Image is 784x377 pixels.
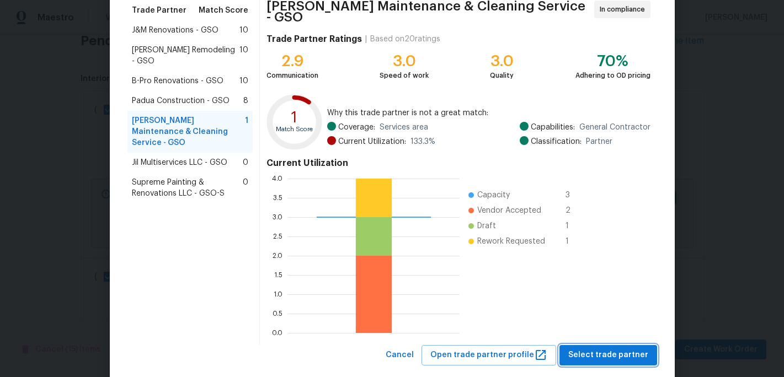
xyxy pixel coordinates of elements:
span: 10 [239,25,248,36]
span: Draft [477,220,496,231]
span: J&M Renovations - GSO [132,25,218,36]
div: 2.9 [266,56,318,67]
div: 3.0 [490,56,514,67]
span: Open trade partner profile [430,348,547,362]
span: 2 [566,205,583,216]
span: Vendor Accepted [477,205,541,216]
span: Select trade partner [568,348,648,362]
span: Match Score [199,5,248,16]
button: Cancel [381,345,418,365]
span: 8 [243,95,248,106]
text: 0.0 [272,330,282,336]
h4: Trade Partner Ratings [266,34,362,45]
span: 10 [239,76,248,87]
text: 0.5 [273,310,282,317]
div: Adhering to OD pricing [575,70,650,81]
text: Match Score [276,126,313,132]
span: Jil Multiservices LLC - GSO [132,157,227,168]
button: Open trade partner profile [422,345,556,365]
text: 2.5 [273,233,282,240]
div: Quality [490,70,514,81]
text: 4.0 [272,175,282,182]
span: In compliance [600,4,649,15]
span: Rework Requested [477,236,545,247]
span: Cancel [386,348,414,362]
span: Current Utilization: [338,136,406,147]
text: 3.5 [273,195,282,201]
span: 1 [566,236,583,247]
span: 133.3 % [410,136,435,147]
span: 0 [243,157,248,168]
text: 2.0 [273,252,282,259]
span: 0 [243,177,248,199]
span: 3 [566,190,583,201]
span: Supreme Painting & Renovations LLC - GSO-S [132,177,243,199]
span: Coverage: [338,122,375,133]
div: | [362,34,370,45]
span: Partner [586,136,612,147]
div: Based on 20 ratings [370,34,440,45]
span: Trade Partner [132,5,186,16]
span: [PERSON_NAME] Maintenance & Cleaning Service - GSO [132,115,246,148]
div: Communication [266,70,318,81]
text: 1.5 [274,272,282,278]
span: 1 [566,220,583,231]
button: Select trade partner [559,345,657,365]
h4: Current Utilization [266,158,650,169]
span: Why this trade partner is not a great match: [327,107,650,119]
span: Padua Construction - GSO [132,95,230,106]
text: 1 [292,110,298,125]
span: 10 [239,45,248,67]
span: Capabilities: [531,122,575,133]
div: Speed of work [380,70,429,81]
text: 1.0 [274,291,282,298]
text: 3.0 [273,214,282,220]
div: 3.0 [380,56,429,67]
div: 70% [575,56,650,67]
span: Services area [380,122,428,133]
span: Classification: [531,136,582,147]
span: [PERSON_NAME] Remodeling - GSO [132,45,240,67]
span: 1 [245,115,248,148]
span: Capacity [477,190,510,201]
span: General Contractor [579,122,650,133]
span: [PERSON_NAME] Maintenance & Cleaning Service - GSO [266,1,590,23]
span: B-Pro Renovations - GSO [132,76,223,87]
